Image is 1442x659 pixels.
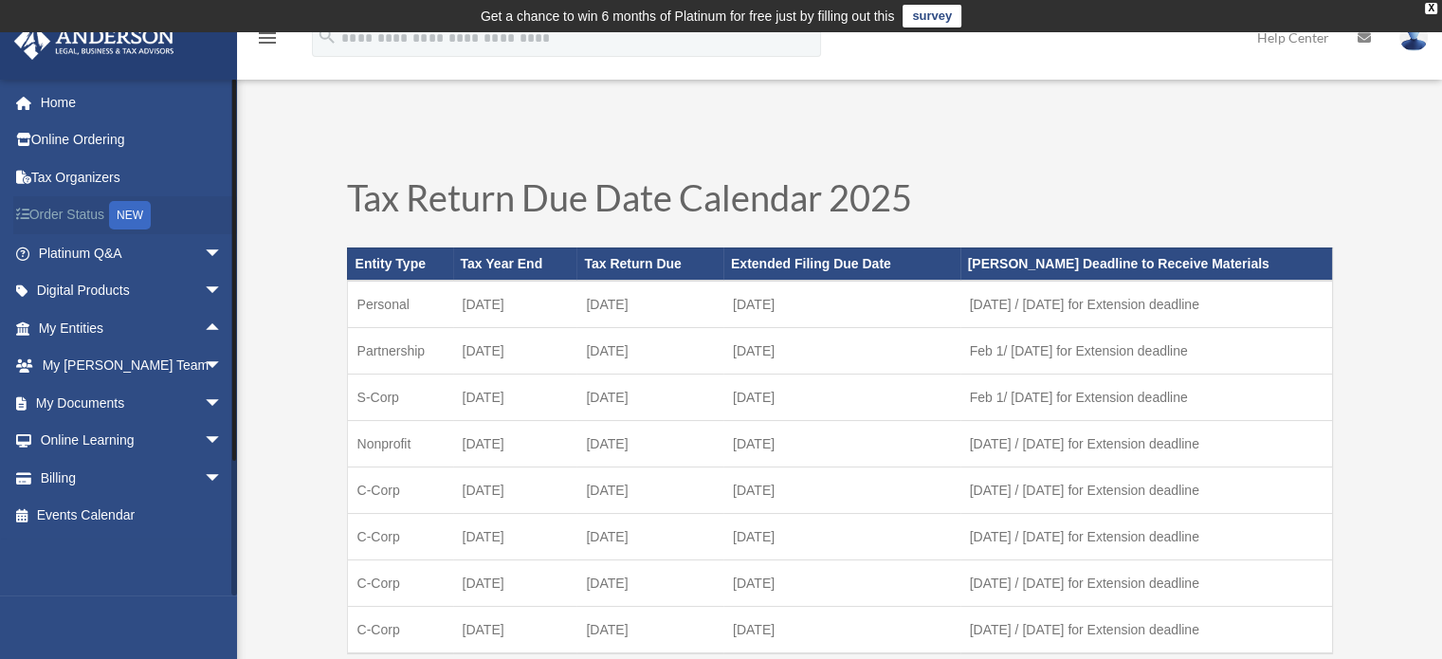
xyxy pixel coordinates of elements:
[960,281,1332,328] td: [DATE] / [DATE] for Extension deadline
[13,272,251,310] a: Digital Productsarrow_drop_down
[576,513,723,559] td: [DATE]
[453,327,577,374] td: [DATE]
[453,467,577,513] td: [DATE]
[1425,3,1437,14] div: close
[347,374,453,420] td: S-Corp
[256,27,279,49] i: menu
[13,459,251,497] a: Billingarrow_drop_down
[453,281,577,328] td: [DATE]
[13,83,251,121] a: Home
[204,384,242,423] span: arrow_drop_down
[960,606,1332,653] td: [DATE] / [DATE] for Extension deadline
[576,606,723,653] td: [DATE]
[723,606,960,653] td: [DATE]
[13,422,251,460] a: Online Learningarrow_drop_down
[723,420,960,467] td: [DATE]
[960,327,1332,374] td: Feb 1/ [DATE] for Extension deadline
[347,179,1333,225] h1: Tax Return Due Date Calendar 2025
[481,5,895,27] div: Get a chance to win 6 months of Platinum for free just by filling out this
[256,33,279,49] a: menu
[1399,24,1428,51] img: User Pic
[13,497,251,535] a: Events Calendar
[13,158,251,196] a: Tax Organizers
[723,559,960,606] td: [DATE]
[347,281,453,328] td: Personal
[576,467,723,513] td: [DATE]
[960,374,1332,420] td: Feb 1/ [DATE] for Extension deadline
[317,26,338,46] i: search
[453,374,577,420] td: [DATE]
[9,23,180,60] img: Anderson Advisors Platinum Portal
[13,234,251,272] a: Platinum Q&Aarrow_drop_down
[347,559,453,606] td: C-Corp
[903,5,961,27] a: survey
[453,606,577,653] td: [DATE]
[576,374,723,420] td: [DATE]
[204,422,242,461] span: arrow_drop_down
[576,281,723,328] td: [DATE]
[576,420,723,467] td: [DATE]
[347,420,453,467] td: Nonprofit
[347,513,453,559] td: C-Corp
[576,559,723,606] td: [DATE]
[960,559,1332,606] td: [DATE] / [DATE] for Extension deadline
[723,281,960,328] td: [DATE]
[204,272,242,311] span: arrow_drop_down
[723,467,960,513] td: [DATE]
[13,121,251,159] a: Online Ordering
[960,467,1332,513] td: [DATE] / [DATE] for Extension deadline
[453,247,577,280] th: Tax Year End
[347,327,453,374] td: Partnership
[723,327,960,374] td: [DATE]
[960,420,1332,467] td: [DATE] / [DATE] for Extension deadline
[204,459,242,498] span: arrow_drop_down
[960,513,1332,559] td: [DATE] / [DATE] for Extension deadline
[347,467,453,513] td: C-Corp
[347,247,453,280] th: Entity Type
[13,384,251,422] a: My Documentsarrow_drop_down
[347,606,453,653] td: C-Corp
[13,347,251,385] a: My [PERSON_NAME] Teamarrow_drop_down
[453,559,577,606] td: [DATE]
[723,247,960,280] th: Extended Filing Due Date
[13,196,251,235] a: Order StatusNEW
[723,374,960,420] td: [DATE]
[723,513,960,559] td: [DATE]
[109,201,151,229] div: NEW
[453,513,577,559] td: [DATE]
[204,309,242,348] span: arrow_drop_up
[960,247,1332,280] th: [PERSON_NAME] Deadline to Receive Materials
[576,247,723,280] th: Tax Return Due
[204,234,242,273] span: arrow_drop_down
[13,309,251,347] a: My Entitiesarrow_drop_up
[204,347,242,386] span: arrow_drop_down
[576,327,723,374] td: [DATE]
[453,420,577,467] td: [DATE]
